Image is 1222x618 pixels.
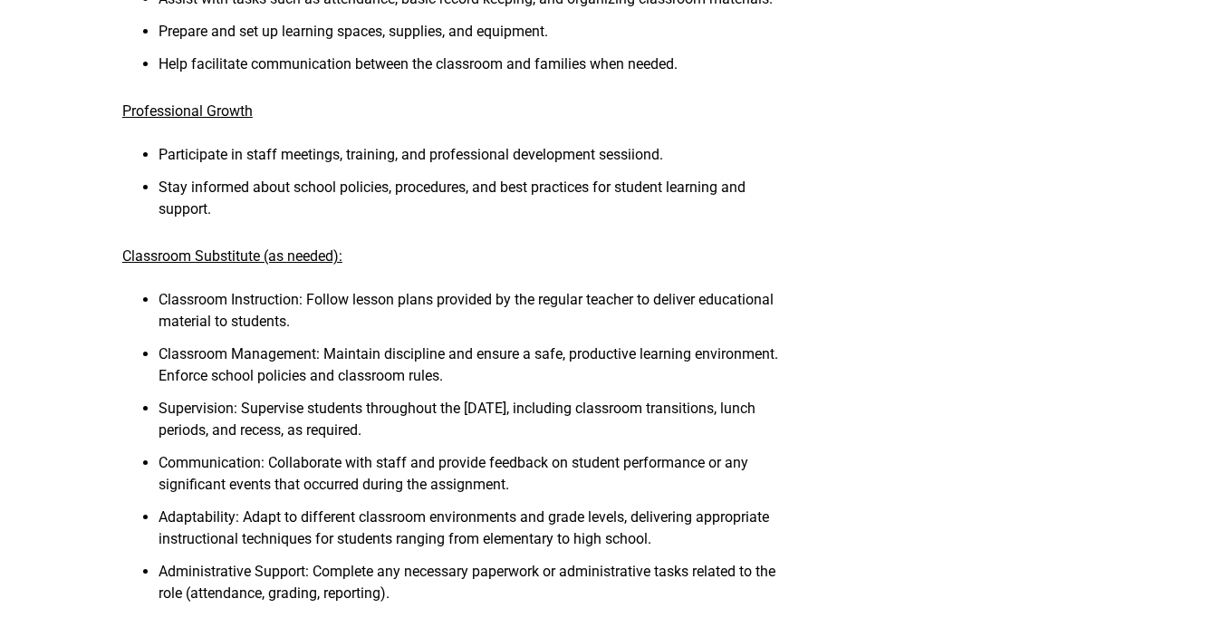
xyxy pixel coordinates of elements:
[159,452,784,507] li: Communication: Collaborate with staff and provide feedback on student performance or any signific...
[159,507,784,561] li: Adaptability: Adapt to different classroom environments and grade levels, delivering appropriate ...
[122,247,342,265] span: Classroom Substitute (as needed):
[159,561,784,615] li: Administrative Support: Complete any necessary paperwork or administrative tasks related to the r...
[159,398,784,452] li: Supervision: Supervise students throughout the [DATE], including classroom transitions, lunch per...
[159,21,784,53] li: Prepare and set up learning spaces, supplies, and equipment.
[159,343,784,398] li: Classroom Management: Maintain discipline and ensure a safe, productive learning environment. Enf...
[159,289,784,343] li: Classroom Instruction: Follow lesson plans provided by the regular teacher to deliver educational...
[159,177,784,231] li: Stay informed about school policies, procedures, and best practices for student learning and supp...
[159,53,784,86] li: Help facilitate communication between the classroom and families when needed.
[122,102,253,120] span: Professional Growth
[159,144,784,177] li: Participate in staff meetings, training, and professional development sessiiond.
